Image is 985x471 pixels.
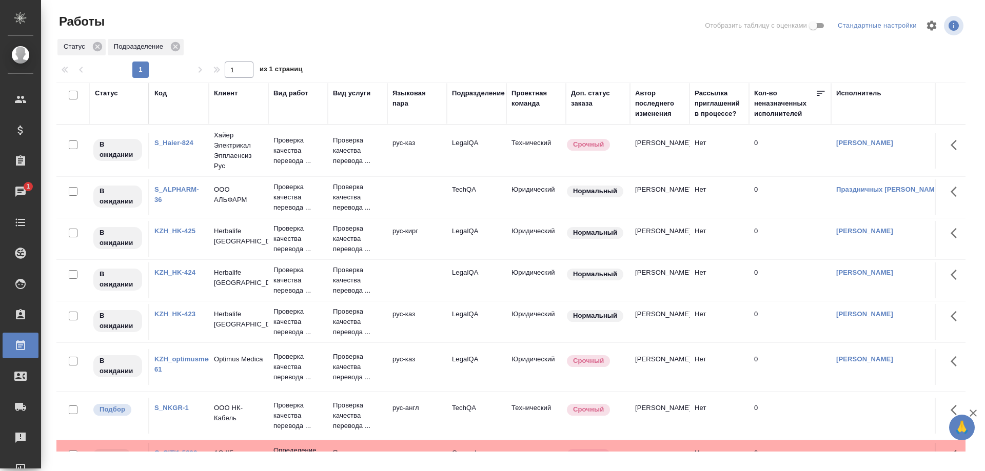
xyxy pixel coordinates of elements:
p: Проверка качества перевода ... [273,223,323,254]
p: Проверка качества перевода ... [333,182,382,213]
p: Optimus Medica [214,354,263,364]
button: Здесь прячутся важные кнопки [944,398,969,422]
p: Нормальный [573,311,617,321]
p: Проверка качества перевода ... [273,135,323,166]
div: Клиент [214,88,238,98]
div: Исполнитель назначен, приступать к работе пока рано [92,268,143,292]
p: Проверка качества перевода ... [333,223,382,254]
td: [PERSON_NAME] [630,179,689,215]
td: LegalQA [447,262,506,298]
div: Заказ еще не согласован с клиентом, искать исполнителей рано [92,448,143,462]
td: Юридический [506,304,566,340]
div: Автор последнего изменения [635,88,684,119]
td: Нет [689,221,749,257]
td: LegalQA [447,349,506,385]
td: Нет [689,179,749,215]
td: рус-кирг [387,221,447,257]
td: рус-англ [387,398,447,434]
p: Herbalife [GEOGRAPHIC_DATA] [214,226,263,247]
td: [PERSON_NAME] [630,349,689,385]
td: Нет [689,398,749,434]
td: Юридический [506,262,566,298]
div: Подразделение [108,39,184,55]
a: S_Haier-824 [154,139,193,147]
td: Нет [689,349,749,385]
td: 0 [749,133,831,169]
td: [PERSON_NAME] [630,221,689,257]
td: TechQA [447,179,506,215]
p: Проверка качества перевода ... [333,352,382,382]
td: LegalQA [447,304,506,340]
div: Можно подбирать исполнителей [92,403,143,417]
td: Юридический [506,221,566,257]
p: Срочный [573,449,604,460]
div: Исполнитель [836,88,881,98]
td: Юридический [506,179,566,215]
a: KZH_HK-425 [154,227,195,235]
span: 1 [20,181,36,192]
p: Herbalife [GEOGRAPHIC_DATA] [214,309,263,330]
td: Технический [506,133,566,169]
a: C_CITI1-5206 [154,449,197,457]
td: 0 [749,304,831,340]
p: Хайер Электрикал Эпплаенсиз Рус [214,130,263,171]
span: из 1 страниц [260,63,303,78]
div: Языковая пара [392,88,442,109]
td: рус-каз [387,349,447,385]
p: Проверка качества перевода ... [273,400,323,431]
td: 0 [749,349,831,385]
td: Нет [689,262,749,298]
p: В ожидании [100,228,136,248]
div: Доп. статус заказа [571,88,625,109]
div: Исполнитель назначен, приступать к работе пока рано [92,226,143,250]
div: Вид работ [273,88,308,98]
td: LegalQA [447,221,506,257]
div: Статус [57,39,106,55]
td: Нет [689,304,749,340]
p: Проверка качества перевода ... [273,306,323,337]
td: [PERSON_NAME] [630,262,689,298]
button: Здесь прячутся важные кнопки [944,304,969,329]
div: Исполнитель назначен, приступать к работе пока рано [92,138,143,162]
span: Посмотреть информацию [944,16,966,35]
p: Проверка качества перевода ... [333,265,382,296]
td: Нет [689,133,749,169]
div: Вид услуги [333,88,371,98]
p: Проверка качества перевода ... [333,306,382,337]
p: ООО НК-Кабель [214,403,263,423]
td: TechQA [447,398,506,434]
td: Технический [506,398,566,434]
button: Здесь прячутся важные кнопки [944,349,969,374]
td: рус-каз [387,133,447,169]
td: 0 [749,262,831,298]
div: Код [154,88,167,98]
button: 🙏 [949,415,975,440]
a: KZH_optimusmedica-61 [154,355,224,373]
a: [PERSON_NAME] [836,139,893,147]
button: Здесь прячутся важные кнопки [944,179,969,204]
td: 0 [749,221,831,257]
p: Нормальный [573,186,617,196]
p: Проверка качества перевода ... [273,182,323,213]
a: Праздничных [PERSON_NAME] [836,186,941,193]
button: Здесь прячутся важные кнопки [944,133,969,157]
td: Юридический [506,349,566,385]
div: Исполнитель назначен, приступать к работе пока рано [92,185,143,209]
span: Настроить таблицу [919,13,944,38]
p: Проверка качества перевода ... [273,352,323,382]
button: Здесь прячутся важные кнопки [944,262,969,287]
div: Подразделение [452,88,505,98]
div: Проектная команда [511,88,561,109]
a: [PERSON_NAME] [836,269,893,276]
a: [PERSON_NAME] [836,355,893,363]
span: 🙏 [953,417,971,438]
td: 0 [749,179,831,215]
div: Рассылка приглашений в процессе? [695,88,744,119]
p: Проверка качества перевода ... [333,135,382,166]
span: Отобразить таблицу с оценками [705,21,807,31]
p: Нормальный [573,269,617,279]
div: Исполнитель назначен, приступать к работе пока рано [92,354,143,378]
p: Создан [100,449,124,460]
p: Срочный [573,404,604,415]
div: Статус [95,88,118,98]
